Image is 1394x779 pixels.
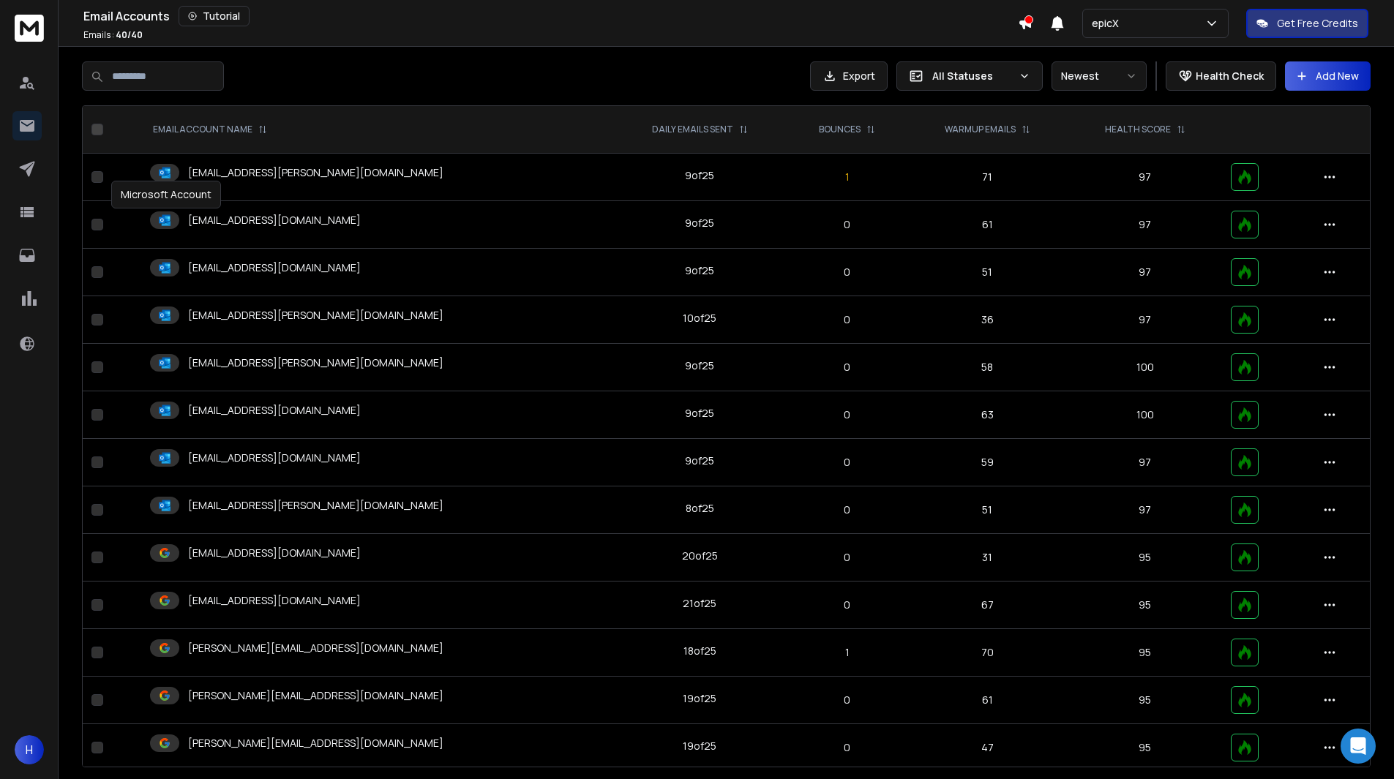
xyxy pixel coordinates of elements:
[685,168,714,183] div: 9 of 25
[188,308,443,323] p: [EMAIL_ADDRESS][PERSON_NAME][DOMAIN_NAME]
[188,165,443,180] p: [EMAIL_ADDRESS][PERSON_NAME][DOMAIN_NAME]
[83,29,143,41] p: Emails :
[797,693,898,707] p: 0
[907,439,1068,486] td: 59
[797,645,898,660] p: 1
[685,406,714,421] div: 9 of 25
[1277,16,1358,31] p: Get Free Credits
[1196,69,1264,83] p: Health Check
[907,534,1068,582] td: 31
[686,501,714,516] div: 8 of 25
[907,344,1068,391] td: 58
[797,455,898,470] p: 0
[188,403,361,418] p: [EMAIL_ADDRESS][DOMAIN_NAME]
[797,598,898,612] p: 0
[1068,249,1223,296] td: 97
[179,6,250,26] button: Tutorial
[907,296,1068,344] td: 36
[1285,61,1371,91] button: Add New
[797,217,898,232] p: 0
[682,549,718,563] div: 20 of 25
[188,641,443,655] p: [PERSON_NAME][EMAIL_ADDRESS][DOMAIN_NAME]
[188,260,361,275] p: [EMAIL_ADDRESS][DOMAIN_NAME]
[932,69,1013,83] p: All Statuses
[1068,677,1223,724] td: 95
[685,454,714,468] div: 9 of 25
[1068,724,1223,772] td: 95
[188,451,361,465] p: [EMAIL_ADDRESS][DOMAIN_NAME]
[1068,439,1223,486] td: 97
[797,503,898,517] p: 0
[1166,61,1276,91] button: Health Check
[652,124,733,135] p: DAILY EMAILS SENT
[685,216,714,230] div: 9 of 25
[1246,9,1368,38] button: Get Free Credits
[797,407,898,422] p: 0
[188,355,443,370] p: [EMAIL_ADDRESS][PERSON_NAME][DOMAIN_NAME]
[188,498,443,513] p: [EMAIL_ADDRESS][PERSON_NAME][DOMAIN_NAME]
[188,688,443,703] p: [PERSON_NAME][EMAIL_ADDRESS][DOMAIN_NAME]
[111,181,221,208] div: Microsoft Account
[1068,582,1223,629] td: 95
[685,358,714,373] div: 9 of 25
[683,644,716,658] div: 18 of 25
[1092,16,1125,31] p: epicX
[683,739,716,753] div: 19 of 25
[945,124,1016,135] p: WARMUP EMAILS
[188,593,361,608] p: [EMAIL_ADDRESS][DOMAIN_NAME]
[685,263,714,278] div: 9 of 25
[907,582,1068,629] td: 67
[907,154,1068,201] td: 71
[1068,486,1223,534] td: 97
[188,546,361,560] p: [EMAIL_ADDRESS][DOMAIN_NAME]
[907,629,1068,677] td: 70
[683,596,716,611] div: 21 of 25
[1068,344,1223,391] td: 100
[797,312,898,327] p: 0
[907,391,1068,439] td: 63
[116,29,143,41] span: 40 / 40
[797,740,898,755] p: 0
[819,124,861,135] p: BOUNCES
[1068,534,1223,582] td: 95
[1068,391,1223,439] td: 100
[1068,296,1223,344] td: 97
[797,360,898,375] p: 0
[907,201,1068,249] td: 61
[797,265,898,279] p: 0
[1068,154,1223,201] td: 97
[1105,124,1171,135] p: HEALTH SCORE
[907,677,1068,724] td: 61
[1068,629,1223,677] td: 95
[810,61,888,91] button: Export
[15,735,44,764] button: H
[188,736,443,750] p: [PERSON_NAME][EMAIL_ADDRESS][DOMAIN_NAME]
[797,170,898,184] p: 1
[907,486,1068,534] td: 51
[1068,201,1223,249] td: 97
[683,691,716,706] div: 19 of 25
[1341,729,1376,764] div: Open Intercom Messenger
[1052,61,1147,91] button: Newest
[188,213,361,227] p: [EMAIL_ADDRESS][DOMAIN_NAME]
[907,249,1068,296] td: 51
[153,124,267,135] div: EMAIL ACCOUNT NAME
[797,550,898,565] p: 0
[683,311,716,325] div: 10 of 25
[83,6,1018,26] div: Email Accounts
[907,724,1068,772] td: 47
